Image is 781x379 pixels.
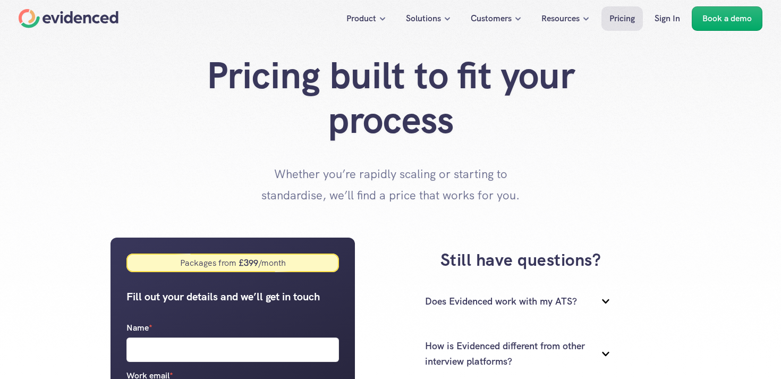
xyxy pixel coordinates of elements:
p: Pricing [609,12,635,26]
p: Does Evidenced work with my ATS? [425,294,590,309]
h5: Fill out your details and we’ll get in touch [126,288,339,305]
a: Sign In [647,6,688,31]
p: Resources [541,12,580,26]
p: Book a demo [702,12,752,26]
p: How is Evidenced different from other interview platforms? [425,339,590,369]
p: Name [126,321,152,335]
p: Customers [471,12,512,26]
p: Product [346,12,376,26]
a: Home [19,9,118,28]
h1: Pricing built to fit your process [178,53,603,142]
a: Book a demo [692,6,762,31]
p: Sign In [655,12,680,26]
strong: £ 399 [236,257,258,268]
a: Pricing [601,6,643,31]
input: Name* [126,338,339,362]
h3: Still have questions? [381,248,660,272]
p: Whether you’re rapidly scaling or starting to standardise, we’ll find a price that works for you. [258,164,523,206]
div: Packages from /month [180,257,285,268]
p: Solutions [406,12,441,26]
